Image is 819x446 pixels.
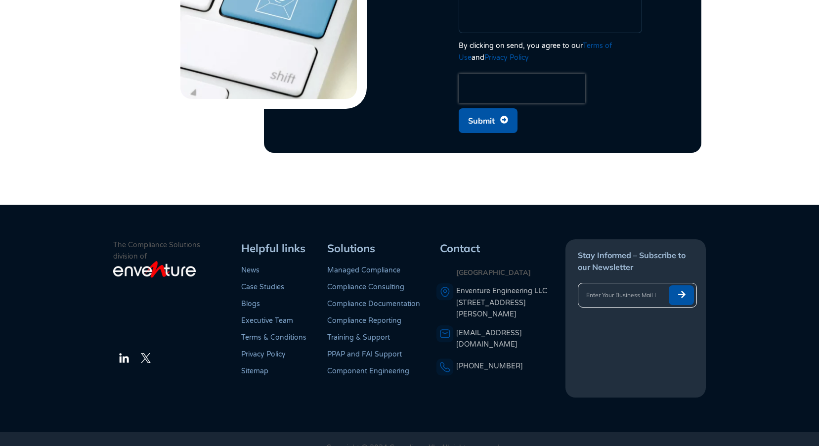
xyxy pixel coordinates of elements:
[327,283,404,291] a: Compliance Consulting
[241,266,259,274] a: News
[484,53,529,62] a: Privacy Policy
[241,316,293,325] a: Executive Team
[456,268,531,277] strong: [GEOGRAPHIC_DATA]
[459,42,612,62] a: Terms of Use
[113,260,196,279] img: enventure-light-logo_s
[241,350,286,358] a: Privacy Policy
[459,74,585,103] iframe: reCAPTCHA
[241,283,284,291] a: Case Studies
[468,111,495,130] span: Submit
[327,350,402,358] a: PPAP and FAI Support
[459,108,517,133] button: Submit
[113,239,238,262] p: The Compliance Solutions division of
[578,285,664,305] input: Enter Your Business Mail ID
[241,300,260,308] a: Blogs
[578,250,686,272] span: Stay Informed – Subscribe to our Newsletter
[241,241,305,255] span: Helpful links
[241,367,268,375] a: Sitemap
[456,285,564,320] a: Enventure Engineering LLC[STREET_ADDRESS][PERSON_NAME]
[436,283,454,301] img: A pin icon representing a location
[436,358,454,376] img: A phone icon representing a telephone number
[141,353,151,363] img: The Twitter Logo
[459,40,642,64] div: By clicking on send, you agree to our and
[327,266,400,274] a: Managed Compliance
[241,333,306,342] a: Terms & Conditions
[436,325,454,343] img: An envelope representing an email
[440,241,480,255] span: Contact
[118,352,130,364] img: The LinkedIn Logo
[456,329,522,349] a: [EMAIL_ADDRESS][DOMAIN_NAME]
[327,333,390,342] a: Training & Support
[456,362,523,370] a: [PHONE_NUMBER]
[327,241,375,255] span: Solutions
[327,367,409,375] a: Component Engineering
[327,316,401,325] a: Compliance Reporting
[327,300,420,308] a: Compliance Documentation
